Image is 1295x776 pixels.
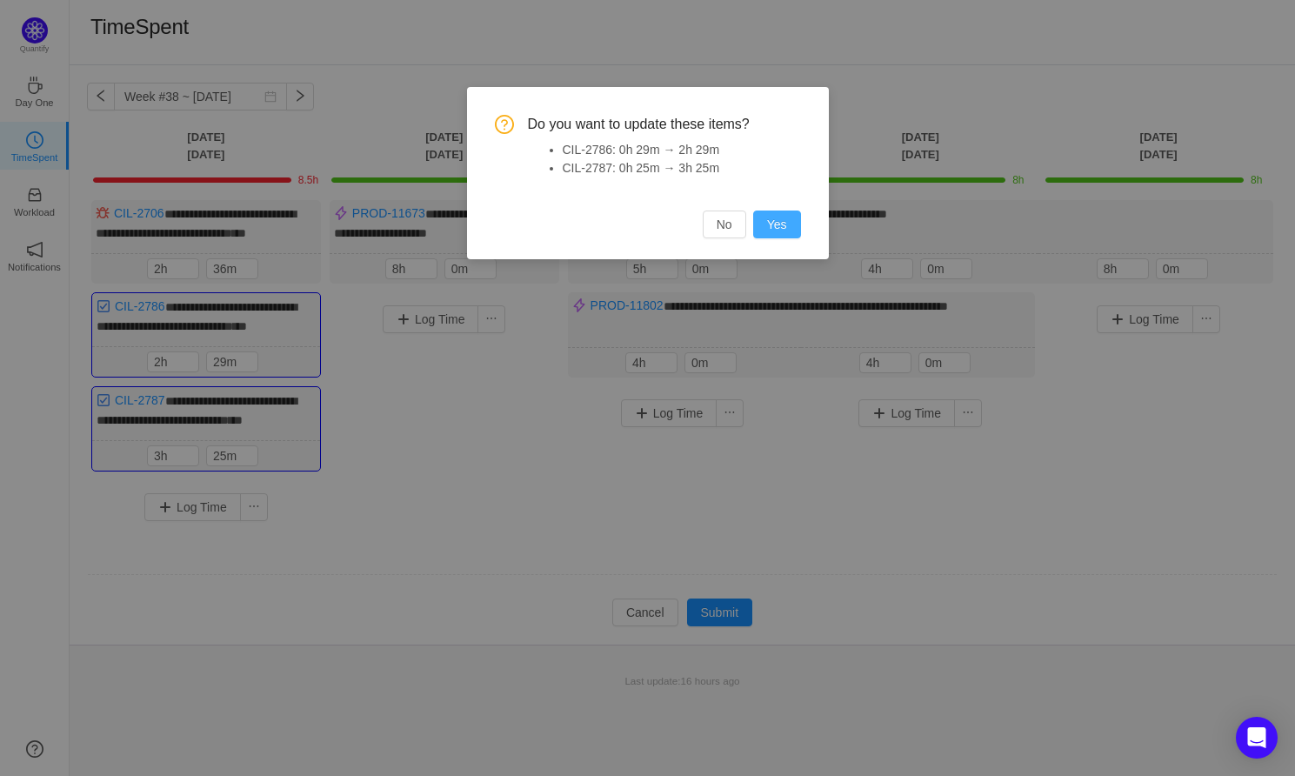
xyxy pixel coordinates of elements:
[528,115,801,134] span: Do you want to update these items?
[1236,717,1278,759] div: Open Intercom Messenger
[563,141,801,159] li: CIL-2786: 0h 29m → 2h 29m
[563,159,801,177] li: CIL-2787: 0h 25m → 3h 25m
[703,211,746,238] button: No
[495,115,514,134] i: icon: question-circle
[753,211,801,238] button: Yes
